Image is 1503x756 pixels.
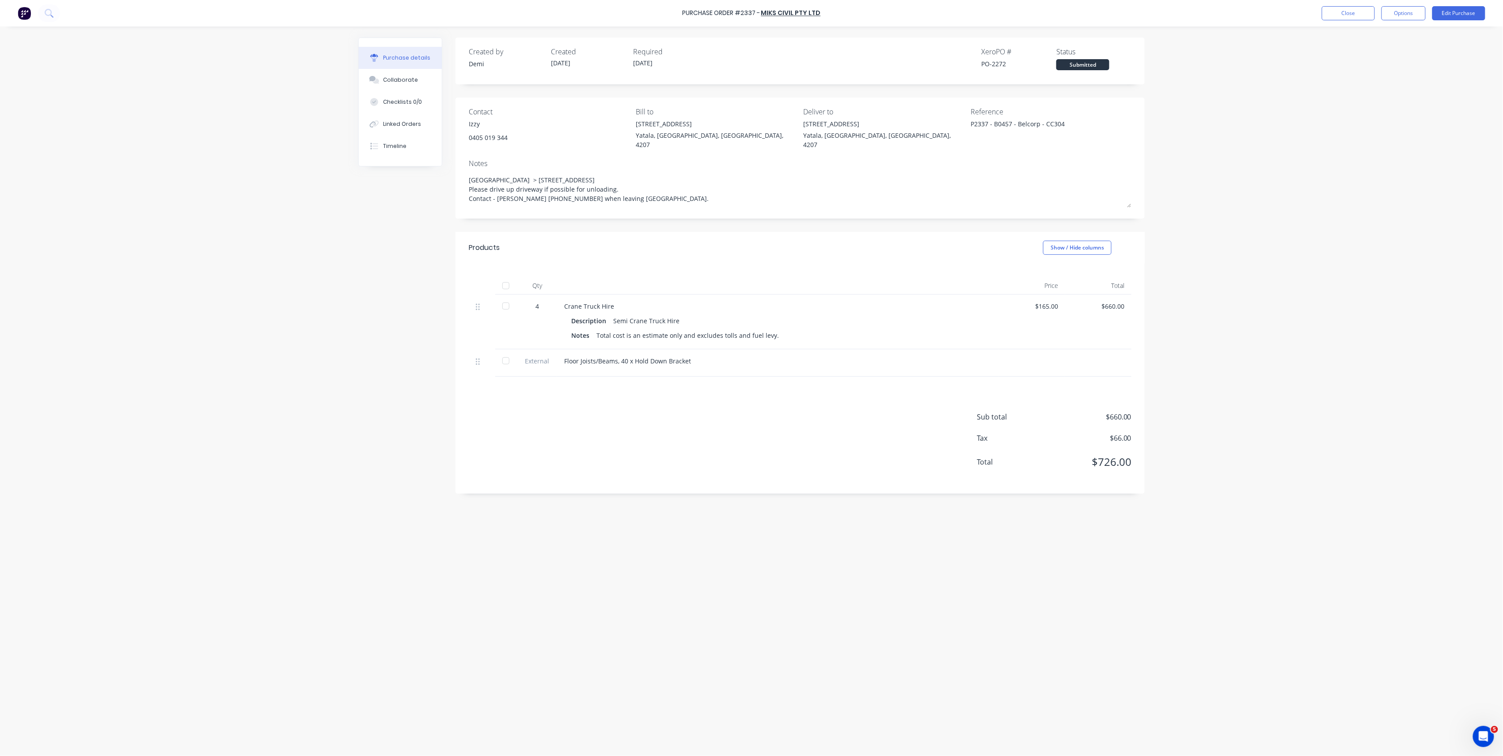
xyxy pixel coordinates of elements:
div: Reference [971,106,1131,117]
span: $66.00 [1043,433,1131,443]
div: Total [1065,277,1131,295]
button: Linked Orders [359,113,442,135]
div: Xero PO # [981,46,1056,57]
div: Description [571,314,613,327]
div: 4 [524,302,550,311]
div: Izzy [469,119,508,129]
a: MIKS CIVIL PTY LTD [761,9,821,18]
button: Edit Purchase [1432,6,1485,20]
div: Semi Crane Truck Hire [613,314,679,327]
div: Required [633,46,708,57]
div: Contact [469,106,630,117]
div: Created by [469,46,544,57]
span: Total [977,457,1043,467]
div: Submitted [1056,59,1109,70]
div: Checklists 0/0 [383,98,422,106]
div: Collaborate [383,76,418,84]
button: Purchase details [359,47,442,69]
div: Total cost is an estimate only and excludes tolls and fuel levy. [596,329,779,342]
div: [STREET_ADDRESS] [804,119,964,129]
div: Demi [469,59,544,68]
span: External [524,356,550,366]
div: Floor Joists/Beams, 40 x Hold Down Bracket [564,356,992,366]
div: Products [469,242,500,253]
img: Factory [18,7,31,20]
div: [STREET_ADDRESS] [636,119,797,129]
div: Price [999,277,1065,295]
div: Linked Orders [383,120,421,128]
div: 0405 019 344 [469,133,508,142]
button: Timeline [359,135,442,157]
span: Sub total [977,412,1043,422]
iframe: Intercom live chat [1473,726,1494,747]
div: Purchase Order #2337 - [683,9,760,18]
div: Purchase details [383,54,431,62]
div: Notes [469,158,1131,169]
textarea: P2337 - B0457 - Belcorp - CC304 [971,119,1081,139]
div: Crane Truck Hire [564,302,992,311]
button: Collaborate [359,69,442,91]
div: Notes [571,329,596,342]
div: Yatala, [GEOGRAPHIC_DATA], [GEOGRAPHIC_DATA], 4207 [636,131,797,149]
div: $660.00 [1072,302,1124,311]
button: Close [1322,6,1375,20]
span: 5 [1491,726,1498,733]
div: Created [551,46,626,57]
div: $165.00 [1006,302,1058,311]
div: PO-2272 [981,59,1056,68]
span: $726.00 [1043,454,1131,470]
div: Qty [517,277,557,295]
div: Timeline [383,142,407,150]
div: Yatala, [GEOGRAPHIC_DATA], [GEOGRAPHIC_DATA], 4207 [804,131,964,149]
textarea: [GEOGRAPHIC_DATA] > [STREET_ADDRESS] Please drive up driveway if possible for unloading. Contact ... [469,171,1131,208]
div: Deliver to [804,106,964,117]
button: Options [1382,6,1426,20]
button: Checklists 0/0 [359,91,442,113]
span: Tax [977,433,1043,443]
button: Show / Hide columns [1043,241,1112,255]
span: $660.00 [1043,412,1131,422]
div: Bill to [636,106,797,117]
div: Status [1056,46,1131,57]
